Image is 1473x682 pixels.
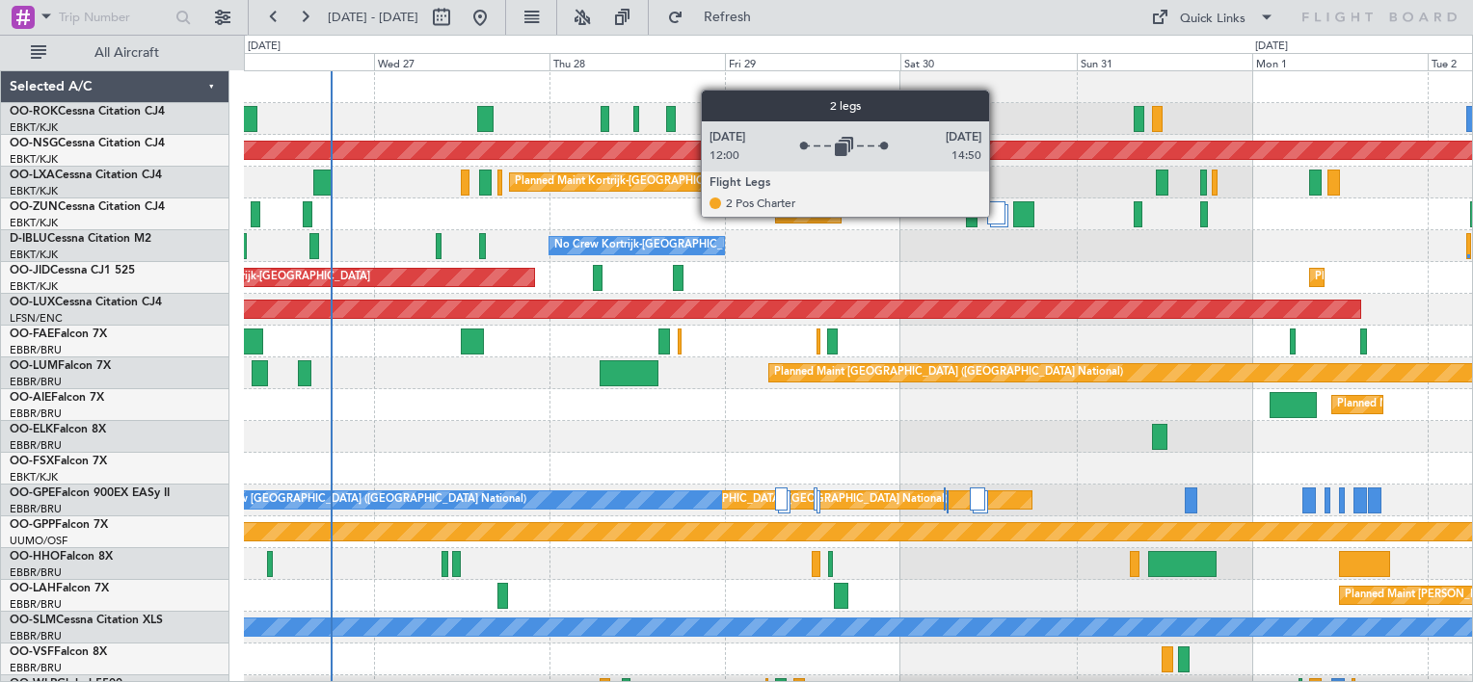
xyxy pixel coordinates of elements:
a: OO-GPPFalcon 7X [10,519,108,531]
a: UUMO/OSF [10,534,67,548]
span: OO-AIE [10,392,51,404]
a: OO-ROKCessna Citation CJ4 [10,106,165,118]
a: EBBR/BRU [10,502,62,516]
a: EBBR/BRU [10,597,62,612]
div: [DATE] [248,39,281,55]
a: LFSN/ENC [10,311,63,326]
span: OO-SLM [10,615,56,626]
a: OO-NSGCessna Citation CJ4 [10,138,165,149]
div: Planned Maint [GEOGRAPHIC_DATA] ([GEOGRAPHIC_DATA] National) [599,485,948,514]
a: OO-LUXCessna Citation CJ4 [10,297,162,308]
span: OO-VSF [10,646,54,658]
span: OO-FAE [10,328,54,340]
a: OO-HHOFalcon 8X [10,551,113,563]
a: EBKT/KJK [10,120,58,135]
a: EBBR/BRU [10,438,62,453]
a: EBBR/BRU [10,565,62,580]
span: OO-LUM [10,360,58,372]
a: OO-LXACessna Citation CJ4 [10,170,162,181]
div: Quick Links [1180,10,1245,29]
div: Thu 28 [549,53,725,70]
span: OO-NSG [10,138,58,149]
a: OO-AIEFalcon 7X [10,392,104,404]
input: Trip Number [59,3,170,32]
a: OO-JIDCessna CJ1 525 [10,265,135,276]
button: All Aircraft [21,38,209,68]
span: OO-JID [10,265,50,276]
a: OO-LUMFalcon 7X [10,360,111,372]
div: Mon 1 [1252,53,1428,70]
div: Sat 30 [900,53,1076,70]
span: OO-LAH [10,583,56,594]
a: EBKT/KJK [10,216,58,230]
div: Wed 27 [374,53,549,70]
span: D-IBLU [10,233,47,245]
div: Tue 26 [199,53,374,70]
div: No Crew [GEOGRAPHIC_DATA] ([GEOGRAPHIC_DATA] National) [203,485,526,514]
a: EBKT/KJK [10,470,58,485]
div: Planned Maint Kortrijk-[GEOGRAPHIC_DATA] [781,199,1005,228]
a: EBBR/BRU [10,375,62,389]
span: OO-GPP [10,519,55,531]
a: OO-FSXFalcon 7X [10,456,107,467]
a: EBBR/BRU [10,629,62,643]
a: EBBR/BRU [10,407,62,421]
div: Planned Maint Kortrijk-[GEOGRAPHIC_DATA] [811,104,1035,133]
button: Refresh [658,2,774,33]
a: EBKT/KJK [10,248,58,262]
span: OO-ROK [10,106,58,118]
a: OO-SLMCessna Citation XLS [10,615,163,626]
span: OO-HHO [10,551,60,563]
a: OO-ZUNCessna Citation CJ4 [10,201,165,213]
a: OO-LAHFalcon 7X [10,583,109,594]
a: EBKT/KJK [10,152,58,167]
span: OO-GPE [10,487,55,499]
a: D-IBLUCessna Citation M2 [10,233,151,245]
span: OO-FSX [10,456,54,467]
a: EBBR/BRU [10,343,62,357]
span: OO-LUX [10,297,55,308]
span: OO-ZUN [10,201,58,213]
div: No Crew Kortrijk-[GEOGRAPHIC_DATA] [554,231,753,260]
a: OO-ELKFalcon 8X [10,424,106,435]
div: Fri 29 [725,53,900,70]
span: OO-LXA [10,170,55,181]
a: EBKT/KJK [10,184,58,198]
span: Refresh [687,11,768,24]
span: All Aircraft [50,46,203,60]
span: OO-ELK [10,424,53,435]
div: AOG Maint Kortrijk-[GEOGRAPHIC_DATA] [160,263,370,292]
span: [DATE] - [DATE] [328,9,418,26]
a: OO-VSFFalcon 8X [10,646,107,658]
a: OO-GPEFalcon 900EX EASy II [10,487,170,499]
a: OO-FAEFalcon 7X [10,328,107,340]
div: Sun 31 [1077,53,1252,70]
div: Planned Maint Kortrijk-[GEOGRAPHIC_DATA] [515,168,739,197]
a: EBKT/KJK [10,279,58,294]
button: Quick Links [1141,2,1284,33]
a: EBBR/BRU [10,661,62,675]
div: [DATE] [1255,39,1288,55]
div: Planned Maint [GEOGRAPHIC_DATA] ([GEOGRAPHIC_DATA] National) [774,358,1123,387]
